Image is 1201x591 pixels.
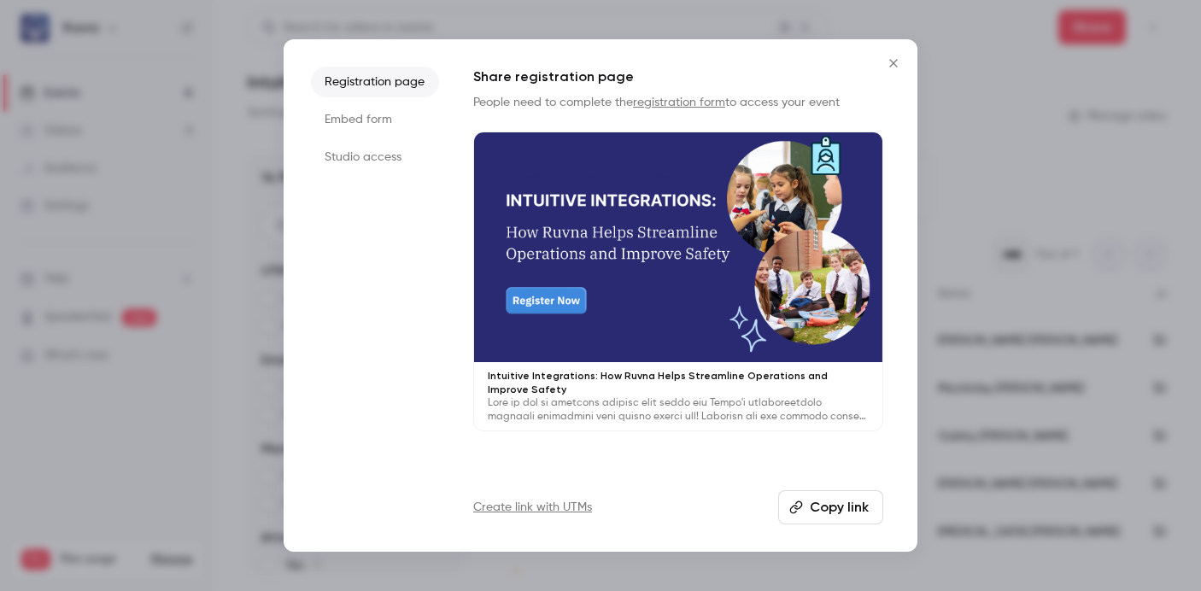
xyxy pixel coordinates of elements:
[876,46,911,80] button: Close
[473,94,883,111] p: People need to complete the to access your event
[488,396,869,424] p: Lore ip dol si ametcons adipisc elit seddo eiu Tempo'i utlaboreetdolo magnaali enimadmini veni qu...
[311,142,439,173] li: Studio access
[311,67,439,97] li: Registration page
[473,67,883,87] h1: Share registration page
[473,132,883,431] a: Intuitive Integrations: How Ruvna Helps Streamline Operations and Improve SafetyLore ip dol si am...
[633,97,725,108] a: registration form
[311,104,439,135] li: Embed form
[473,499,592,516] a: Create link with UTMs
[778,490,883,524] button: Copy link
[488,369,869,396] p: Intuitive Integrations: How Ruvna Helps Streamline Operations and Improve Safety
